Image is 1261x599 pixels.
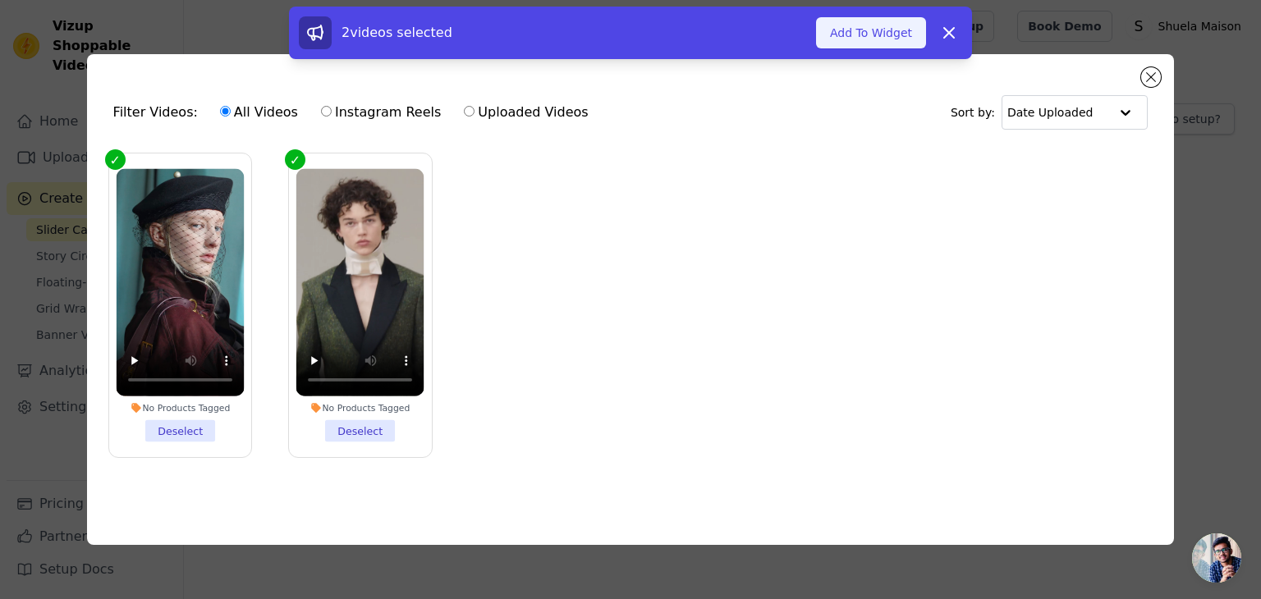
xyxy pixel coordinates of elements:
div: Open chat [1192,533,1241,583]
button: Add To Widget [816,17,926,48]
span: 2 videos selected [342,25,452,40]
div: Sort by: [951,95,1149,130]
div: No Products Tagged [296,402,424,414]
label: All Videos [219,102,299,123]
label: Uploaded Videos [463,102,589,123]
label: Instagram Reels [320,102,442,123]
div: No Products Tagged [116,402,244,414]
div: Filter Videos: [113,94,598,131]
button: Close modal [1141,67,1161,87]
